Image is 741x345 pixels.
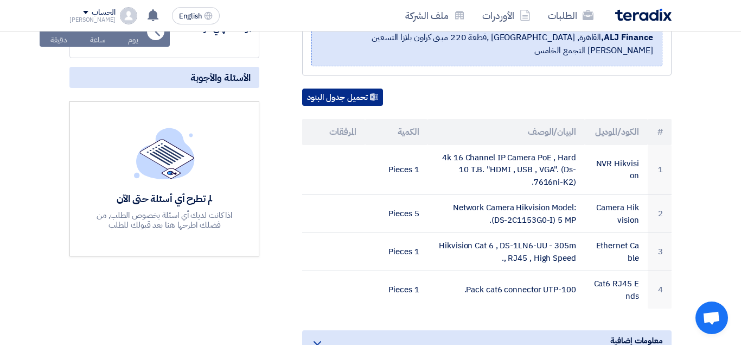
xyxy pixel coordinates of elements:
div: [PERSON_NAME] [69,17,116,23]
th: الكمية [365,119,428,145]
th: الكود/الموديل [585,119,648,145]
td: 1 Pieces [365,145,428,195]
td: 1 [648,145,672,195]
div: 2 [93,17,103,32]
div: دقيقة [50,34,67,46]
td: Camera Hikvision [585,195,648,233]
span: القاهرة, [GEOGRAPHIC_DATA] ,قطعة 220 مبنى كراون بلازا التسعين [PERSON_NAME] التجمع الخامس [321,31,653,57]
a: الطلبات [539,3,602,28]
a: Open chat [695,302,728,334]
td: 1 Pieces [365,271,428,309]
th: البيان/الوصف [427,119,584,145]
th: المرفقات [302,119,365,145]
td: 4 [648,271,672,309]
td: 5 Pieces [365,195,428,233]
td: 4k 16 Channel IP Camera PoE , Hard 10 T.B. "HDMI , USB , VGA". (Ds-7616ni-K2). [427,145,584,195]
td: 100-Pack cat6 connector UTP. [427,271,584,309]
div: يوم [128,34,138,46]
img: empty_state_list.svg [134,128,195,179]
div: 3 [129,17,138,32]
td: Cat6 RJ45 Ends [585,271,648,309]
th: # [648,119,672,145]
a: ملف الشركة [397,3,474,28]
img: Teradix logo [615,9,672,21]
span: English [179,12,202,20]
div: الحساب [92,8,115,17]
td: 2 [648,195,672,233]
div: 42 [50,17,68,32]
div: ساعة [90,34,106,46]
td: Ethernet Cable [585,233,648,271]
button: English [172,7,220,24]
span: الأسئلة والأجوبة [190,71,251,84]
td: Hikvision Cat 6 , DS-1LN6-UU - 305m , RJ45 , High Speed. [427,233,584,271]
div: اذا كانت لديك أي اسئلة بخصوص الطلب, من فضلك اطرحها هنا بعد قبولك للطلب [85,210,244,230]
td: Network Camera Hikvision Model: (DS-2C1153G0-I) 5 MP. [427,195,584,233]
img: profile_test.png [120,7,137,24]
div: لم تطرح أي أسئلة حتى الآن [85,192,244,205]
button: تحميل جدول البنود [302,89,383,106]
a: الأوردرات [474,3,539,28]
td: 1 Pieces [365,233,428,271]
td: 3 [648,233,672,271]
td: NVR Hikvision [585,145,648,195]
b: ALJ Finance, [601,31,653,44]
